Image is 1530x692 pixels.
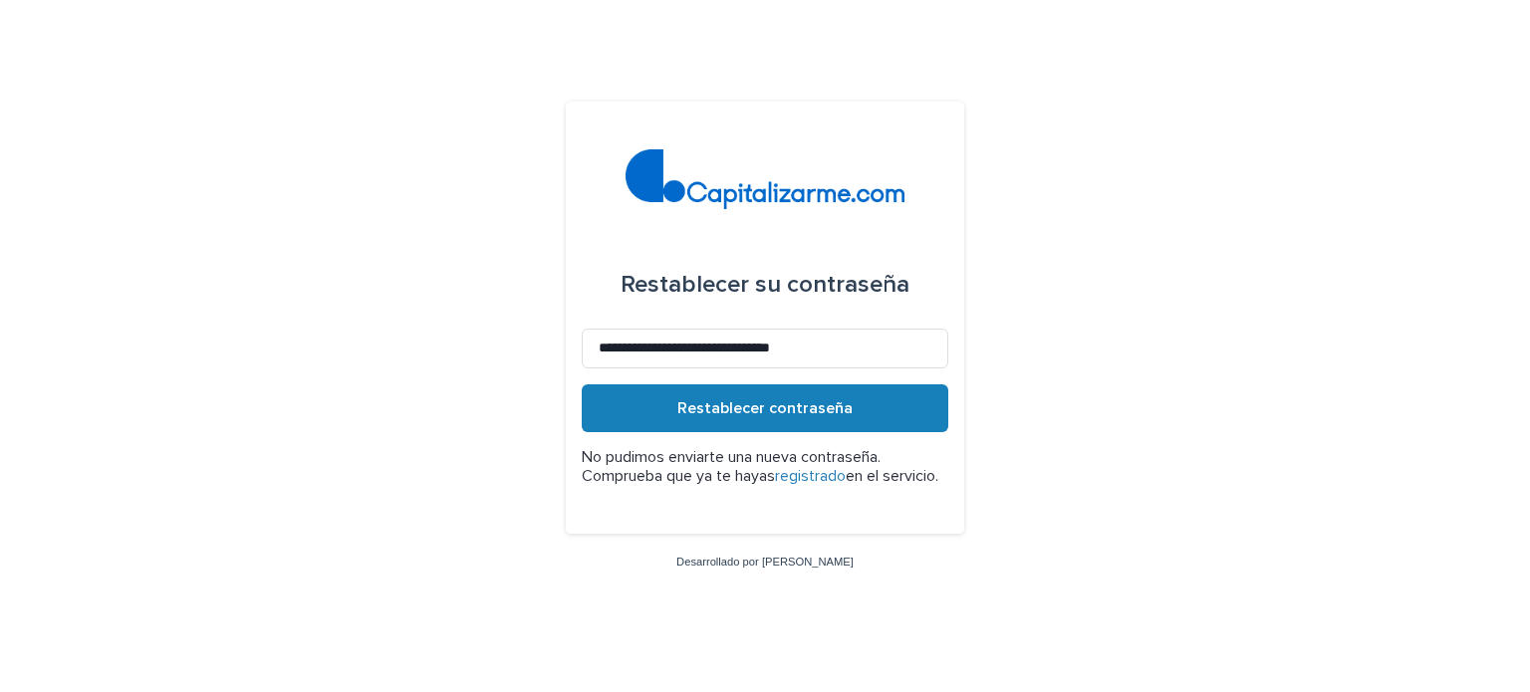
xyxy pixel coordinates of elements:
[582,449,881,484] font: No pudimos enviarte una nueva contraseña. Comprueba que ya te hayas
[677,400,853,416] font: Restablecer contraseña
[846,468,938,484] font: en el servicio.
[676,556,854,568] a: Desarrollado por [PERSON_NAME]
[626,149,905,209] img: 4arMvv9wSvmHTHbXwTim
[621,273,909,297] font: Restablecer su contraseña
[582,384,948,432] button: Restablecer contraseña
[775,468,846,484] a: registrado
